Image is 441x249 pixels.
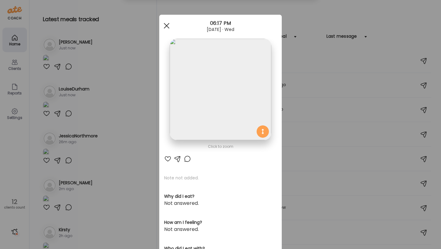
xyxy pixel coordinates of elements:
h3: How am I feeling? [164,219,277,226]
div: [DATE] · Wed [159,27,282,32]
div: Not answered. [164,200,277,207]
p: Note not added. [164,175,277,181]
img: images%2FqXFc7aMTU5fNNZiMnXpPEgEZiJe2%2Frdj90qhy95nnvEBcWDqY%2FuMy3aBsD7PPBifS7lxuI_1080 [170,39,271,140]
div: Not answered. [164,226,277,233]
div: 06:17 PM [159,20,282,27]
div: Click to zoom [164,143,277,150]
h3: Why did I eat? [164,193,277,200]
